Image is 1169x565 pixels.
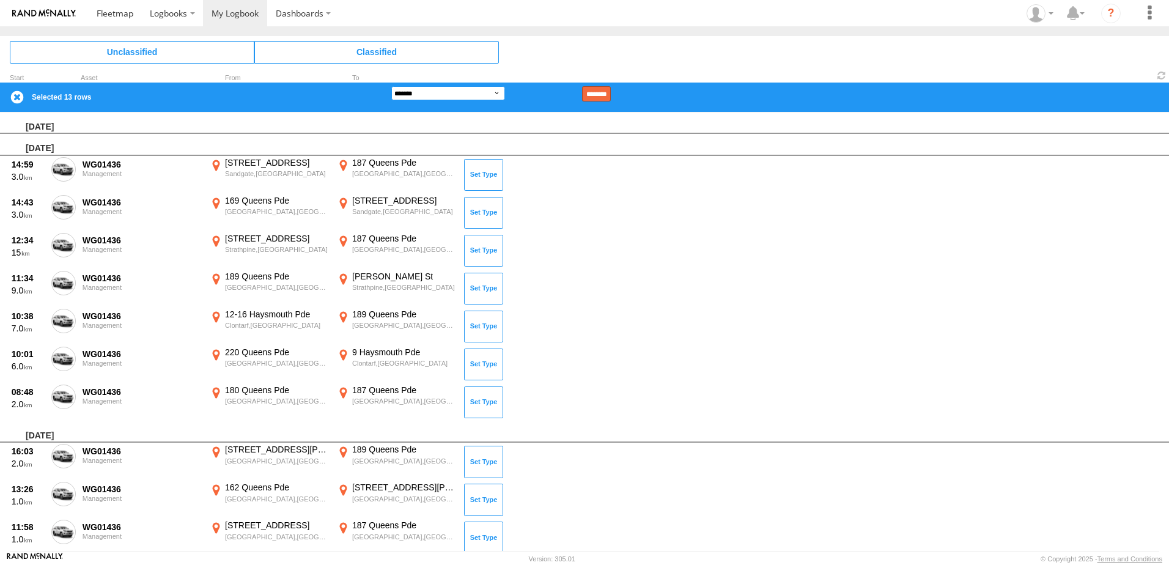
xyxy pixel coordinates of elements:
label: Click to View Event Location [335,233,457,268]
div: Management [83,284,201,291]
div: [GEOGRAPHIC_DATA],[GEOGRAPHIC_DATA] [225,533,328,541]
div: [GEOGRAPHIC_DATA],[GEOGRAPHIC_DATA] [225,397,328,405]
div: Management [83,533,201,540]
div: 9 Haysmouth Pde [352,347,455,358]
div: [GEOGRAPHIC_DATA],[GEOGRAPHIC_DATA] [352,169,455,178]
label: Clear Selection [10,90,24,105]
div: 11:34 [12,273,45,284]
button: Click to Set [464,197,503,229]
div: [GEOGRAPHIC_DATA],[GEOGRAPHIC_DATA] [352,495,455,503]
label: Click to View Event Location [335,520,457,555]
label: Click to View Event Location [335,347,457,382]
div: 2.0 [12,399,45,410]
label: Click to View Event Location [335,271,457,306]
div: Clontarf,[GEOGRAPHIC_DATA] [352,359,455,367]
label: Click to View Event Location [208,482,330,517]
div: Management [83,170,201,177]
label: Click to View Event Location [208,444,330,479]
div: 11:58 [12,522,45,533]
div: 14:43 [12,197,45,208]
div: 10:38 [12,311,45,322]
div: 2.0 [12,458,45,469]
button: Click to Set [464,311,503,342]
button: Click to Set [464,484,503,515]
label: Click to View Event Location [335,195,457,231]
div: [GEOGRAPHIC_DATA],[GEOGRAPHIC_DATA] [225,457,328,465]
label: Click to View Event Location [208,157,330,193]
button: Click to Set [464,446,503,478]
div: Management [83,246,201,253]
button: Click to Set [464,273,503,305]
div: Click to Sort [10,75,46,81]
span: Click to view Classified Trips [254,41,499,63]
div: 180 Queens Pde [225,385,328,396]
label: Click to View Event Location [208,233,330,268]
div: 1.0 [12,496,45,507]
div: WG01436 [83,311,201,322]
div: Asset [81,75,203,81]
a: Visit our Website [7,553,63,565]
label: Click to View Event Location [335,309,457,344]
label: Click to View Event Location [335,385,457,420]
div: 10:01 [12,349,45,360]
div: 189 Queens Pde [225,271,328,282]
div: [GEOGRAPHIC_DATA],[GEOGRAPHIC_DATA] [352,245,455,254]
div: [STREET_ADDRESS] [225,157,328,168]
div: [STREET_ADDRESS] [352,195,455,206]
div: Management [83,360,201,367]
div: 189 Queens Pde [352,444,455,455]
div: 3.0 [12,209,45,220]
button: Click to Set [464,522,503,553]
label: Click to View Event Location [335,482,457,517]
label: Click to View Event Location [208,520,330,555]
label: Click to View Event Location [208,347,330,382]
div: Management [83,495,201,502]
i: ? [1101,4,1121,23]
div: 220 Queens Pde [225,347,328,358]
div: 1.0 [12,534,45,545]
label: Click to View Event Location [208,309,330,344]
div: [GEOGRAPHIC_DATA],[GEOGRAPHIC_DATA] [225,359,328,367]
div: Sandgate,[GEOGRAPHIC_DATA] [225,169,328,178]
div: [GEOGRAPHIC_DATA],[GEOGRAPHIC_DATA] [352,321,455,330]
div: 9.0 [12,285,45,296]
div: To [335,75,457,81]
div: 189 Queens Pde [352,309,455,320]
div: 6.0 [12,361,45,372]
label: Click to View Event Location [208,271,330,306]
div: Management [83,208,201,215]
div: [GEOGRAPHIC_DATA],[GEOGRAPHIC_DATA] [352,397,455,405]
div: Sandgate,[GEOGRAPHIC_DATA] [352,207,455,216]
div: © Copyright 2025 - [1041,555,1162,563]
button: Click to Set [464,386,503,418]
label: Click to View Event Location [208,195,330,231]
div: WG01436 [83,349,201,360]
div: 12-16 Haysmouth Pde [225,309,328,320]
div: From [208,75,330,81]
div: 187 Queens Pde [352,520,455,531]
div: [STREET_ADDRESS][PERSON_NAME] [225,444,328,455]
div: [GEOGRAPHIC_DATA],[GEOGRAPHIC_DATA] [352,457,455,465]
label: Click to View Event Location [335,444,457,479]
div: Management [83,457,201,464]
div: Vaughan Aujard [1022,4,1058,23]
div: Strathpine,[GEOGRAPHIC_DATA] [352,283,455,292]
div: WG01436 [83,235,201,246]
div: WG01436 [83,197,201,208]
div: [STREET_ADDRESS][PERSON_NAME] [352,482,455,493]
img: rand-logo.svg [12,9,76,18]
div: 3.0 [12,171,45,182]
button: Click to Set [464,235,503,267]
div: 15 [12,247,45,258]
div: 187 Queens Pde [352,385,455,396]
div: 7.0 [12,323,45,334]
div: 187 Queens Pde [352,157,455,168]
div: WG01436 [83,386,201,397]
span: Refresh [1154,70,1169,81]
div: 16:03 [12,446,45,457]
div: Clontarf,[GEOGRAPHIC_DATA] [225,321,328,330]
div: [STREET_ADDRESS] [225,520,328,531]
div: [GEOGRAPHIC_DATA],[GEOGRAPHIC_DATA] [225,283,328,292]
button: Click to Set [464,159,503,191]
button: Click to Set [464,349,503,380]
